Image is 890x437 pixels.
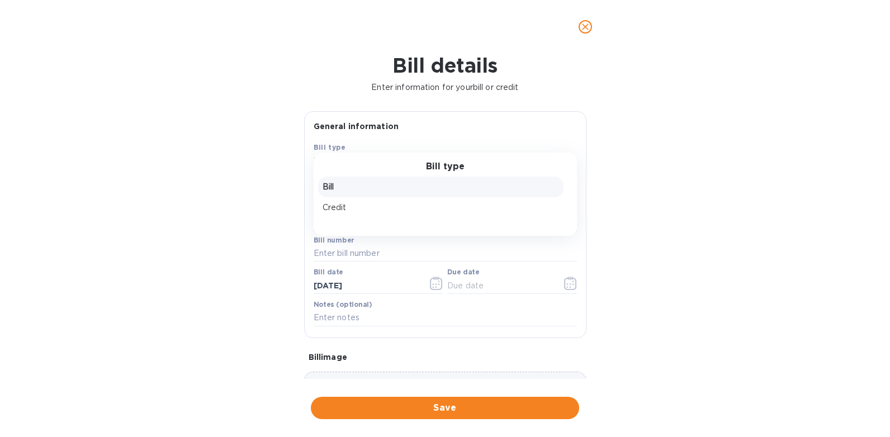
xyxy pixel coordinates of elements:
h3: Bill type [426,161,465,172]
b: Bill type [314,143,346,151]
input: Enter notes [314,310,577,326]
input: Due date [447,277,553,294]
h1: Bill details [9,54,881,77]
p: Enter information for your bill or credit [9,82,881,93]
p: Bill image [309,351,582,363]
span: Save [320,401,570,415]
p: Bill [323,181,559,193]
input: Enter bill number [314,245,577,262]
b: Bill [314,156,326,165]
label: Bill date [314,269,343,276]
input: Select date [314,277,419,294]
label: Bill number [314,237,354,244]
button: Save [311,397,579,419]
button: close [572,13,599,40]
label: Due date [447,269,479,276]
p: Credit [323,202,559,213]
b: General information [314,122,399,131]
label: Notes (optional) [314,301,372,308]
